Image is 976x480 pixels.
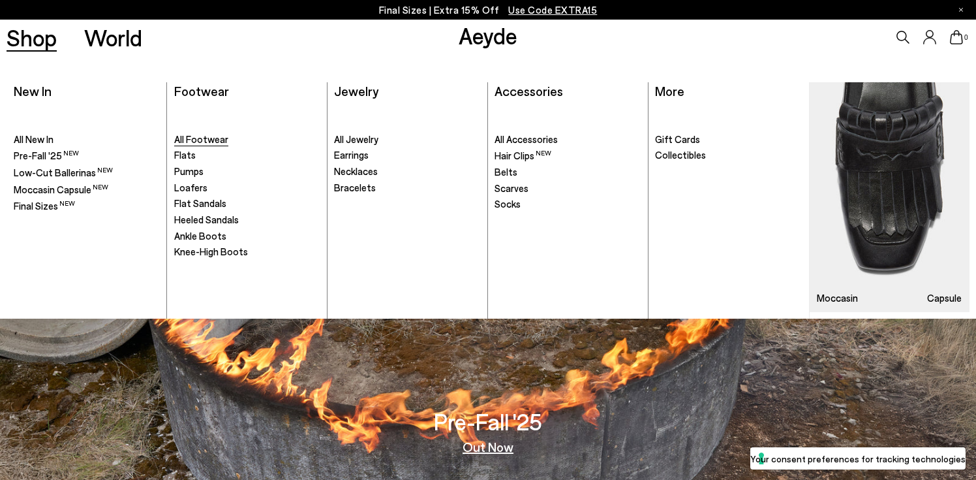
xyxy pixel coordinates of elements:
span: Pre-Fall '25 [14,150,79,161]
a: Shop [7,26,57,49]
a: Pumps [174,165,320,178]
span: Low-Cut Ballerinas [14,167,113,178]
span: Ankle Boots [174,230,226,242]
a: Collectibles [655,149,802,162]
a: Low-Cut Ballerinas [14,166,160,180]
span: Final Sizes [14,200,75,212]
a: Ankle Boots [174,230,320,243]
img: Mobile_e6eede4d-78b8-4bd1-ae2a-4197e375e133_900x.jpg [810,82,969,312]
span: Loafers [174,182,207,193]
span: Bracelets [334,182,376,193]
a: Gift Cards [655,133,802,146]
span: Gift Cards [655,133,700,145]
a: Moccasin Capsule [14,183,160,197]
span: Pumps [174,165,204,177]
span: Moccasin Capsule [14,184,108,195]
a: Flats [174,149,320,162]
a: Scarves [495,182,641,195]
span: Navigate to /collections/ss25-final-sizes [508,4,597,16]
a: Earrings [334,149,480,162]
a: Flat Sandals [174,197,320,210]
span: 0 [963,34,969,41]
span: Flats [174,149,196,161]
label: Your consent preferences for tracking technologies [750,452,966,466]
a: Out Now [463,440,513,453]
a: Accessories [495,83,563,99]
h3: Capsule [927,293,962,303]
a: Hair Clips [495,149,641,163]
a: Bracelets [334,182,480,195]
h3: Moccasin [817,293,858,303]
span: All Jewelry [334,133,378,145]
h3: Pre-Fall '25 [434,410,542,433]
a: Aeyde [459,22,517,49]
a: Socks [495,198,641,211]
a: All Jewelry [334,133,480,146]
a: Final Sizes [14,199,160,213]
span: Scarves [495,182,528,194]
a: Footwear [174,83,229,99]
span: Flat Sandals [174,197,226,209]
span: Belts [495,166,517,178]
a: All Accessories [495,133,641,146]
a: Necklaces [334,165,480,178]
a: Loafers [174,182,320,195]
a: Heeled Sandals [174,214,320,227]
button: Your consent preferences for tracking technologies [750,447,966,470]
a: New In [14,83,52,99]
a: Belts [495,166,641,179]
span: All Footwear [174,133,228,145]
a: All New In [14,133,160,146]
a: World [84,26,142,49]
a: Jewelry [334,83,378,99]
span: Knee-High Boots [174,246,248,257]
a: Knee-High Boots [174,246,320,259]
span: Socks [495,198,521,210]
a: All Footwear [174,133,320,146]
a: 0 [950,30,963,44]
span: Earrings [334,149,369,161]
a: Moccasin Capsule [810,82,969,312]
span: All Accessories [495,133,558,145]
span: Hair Clips [495,150,551,161]
p: Final Sizes | Extra 15% Off [379,2,598,18]
span: Collectibles [655,149,706,161]
span: Heeled Sandals [174,214,239,225]
a: More [655,83,684,99]
a: Pre-Fall '25 [14,149,160,163]
span: All New In [14,133,53,145]
span: Necklaces [334,165,378,177]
